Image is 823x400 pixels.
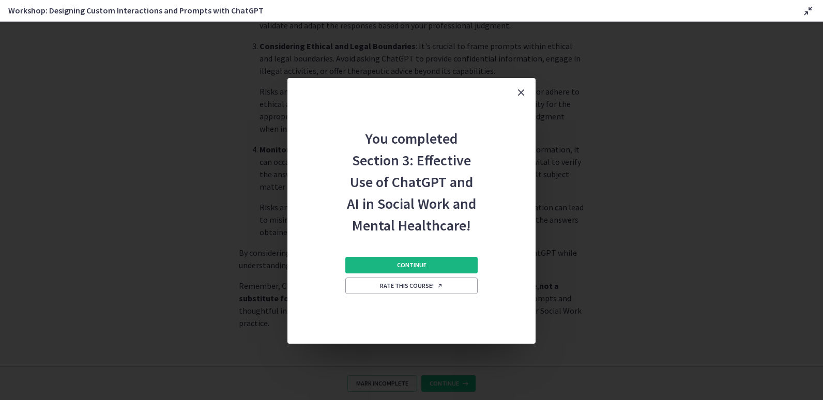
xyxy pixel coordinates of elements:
[437,283,443,289] i: Opens in a new window
[343,107,480,236] h2: You completed Section 3: Effective Use of ChatGPT and AI in Social Work and Mental Healthcare!
[345,257,478,273] button: Continue
[8,4,786,17] h3: Workshop: Designing Custom Interactions and Prompts with ChatGPT
[380,282,443,290] span: Rate this course!
[397,261,426,269] span: Continue
[507,78,536,107] button: Close
[345,278,478,294] a: Rate this course! Opens in a new window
